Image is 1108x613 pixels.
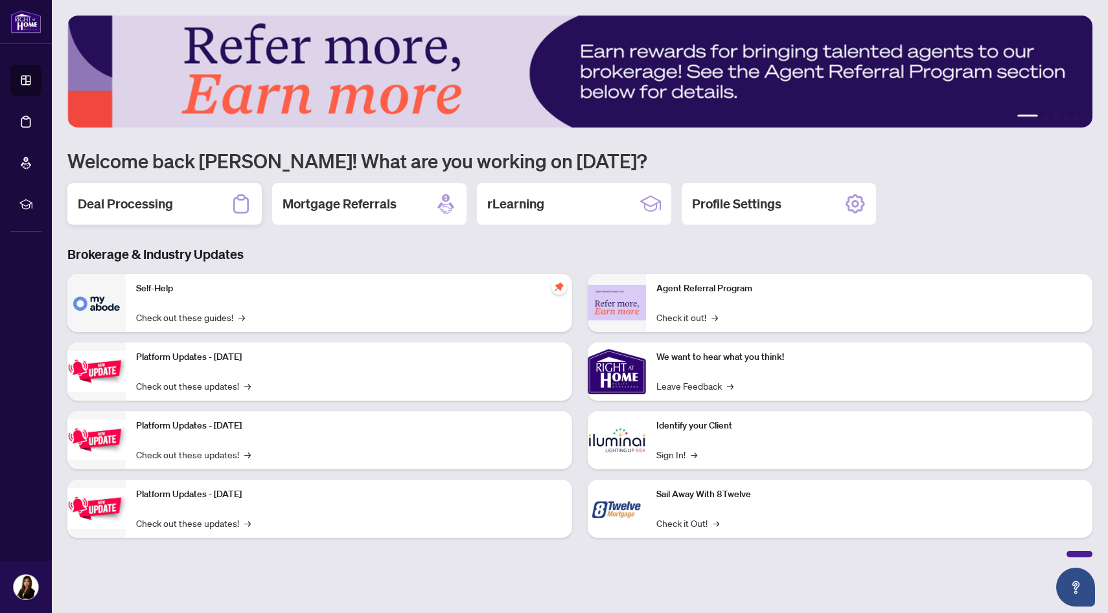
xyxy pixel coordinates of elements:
[67,274,126,332] img: Self-Help
[727,379,733,393] span: →
[487,195,544,213] h2: rLearning
[656,282,1082,296] p: Agent Referral Program
[656,447,697,462] a: Sign In!→
[1017,115,1038,120] button: 1
[136,447,251,462] a: Check out these updates!→
[244,447,251,462] span: →
[136,310,245,324] a: Check out these guides!→
[1054,115,1059,120] button: 3
[67,351,126,392] img: Platform Updates - July 21, 2025
[692,195,781,213] h2: Profile Settings
[136,516,251,530] a: Check out these updates!→
[67,16,1092,128] img: Slide 0
[656,516,719,530] a: Check it Out!→
[588,285,646,320] img: Agent Referral Program
[588,411,646,469] img: Identify your Client
[656,350,1082,364] p: We want to hear what you think!
[691,447,697,462] span: →
[551,279,567,295] span: pushpin
[656,419,1082,433] p: Identify your Client
[713,516,719,530] span: →
[1064,115,1069,120] button: 4
[588,480,646,538] img: Sail Away With 8Twelve
[656,379,733,393] a: Leave Feedback→
[136,487,562,502] p: Platform Updates - [DATE]
[67,245,1092,263] h3: Brokerage & Industry Updates
[67,148,1092,173] h1: Welcome back [PERSON_NAME]! What are you working on [DATE]?
[588,342,646,401] img: We want to hear what you think!
[136,419,562,433] p: Platform Updates - [DATE]
[136,282,562,296] p: Self-Help
[1056,568,1095,607] button: Open asap
[10,10,41,34] img: logo
[238,310,245,324] span: →
[711,310,718,324] span: →
[656,487,1082,502] p: Sail Away With 8Twelve
[136,350,562,364] p: Platform Updates - [DATE]
[1043,115,1048,120] button: 2
[1074,115,1079,120] button: 5
[244,379,251,393] span: →
[136,379,251,393] a: Check out these updates!→
[656,310,718,324] a: Check it out!→
[14,575,38,599] img: Profile Icon
[78,195,173,213] h2: Deal Processing
[283,195,397,213] h2: Mortgage Referrals
[67,419,126,460] img: Platform Updates - July 8, 2025
[67,488,126,529] img: Platform Updates - June 23, 2025
[244,516,251,530] span: →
